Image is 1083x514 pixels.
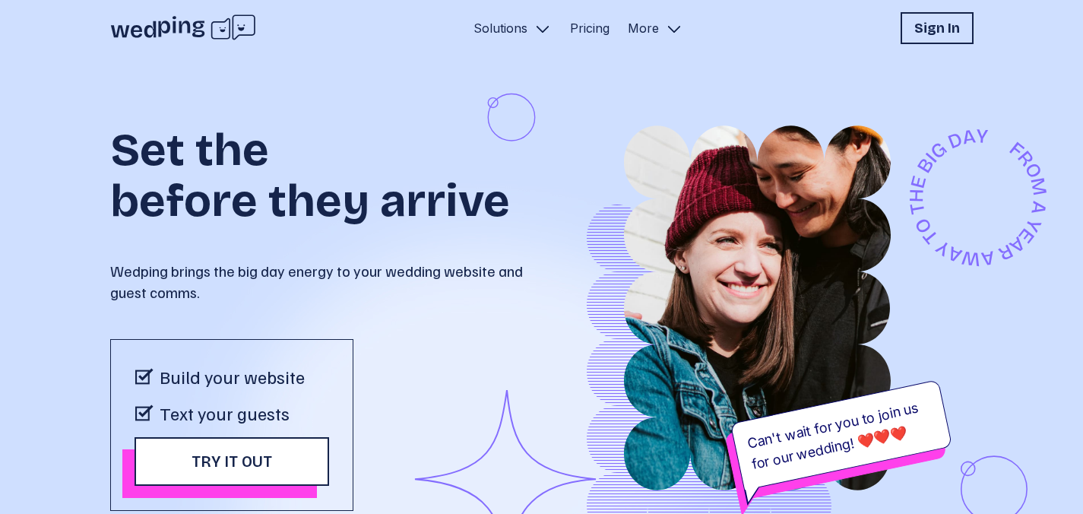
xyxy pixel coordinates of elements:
[160,401,290,425] p: Text your guests
[192,452,272,471] span: Try it out
[901,12,974,44] button: Sign In
[914,17,960,39] h1: Sign In
[542,125,974,490] img: couple
[473,19,527,37] p: Solutions
[622,12,689,44] button: More
[135,437,329,486] button: Try it out
[467,12,558,44] button: Solutions
[570,19,610,37] a: Pricing
[730,379,952,490] div: Can't wait for you to join us for our wedding! ❤️️️❤️️️❤️
[160,364,305,389] p: Build your website
[110,105,542,224] h1: Set the before they arrive
[628,19,659,37] p: More
[467,12,689,44] nav: Primary Navigation
[110,260,542,303] p: Wedping brings the big day energy to your wedding website and guest comms.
